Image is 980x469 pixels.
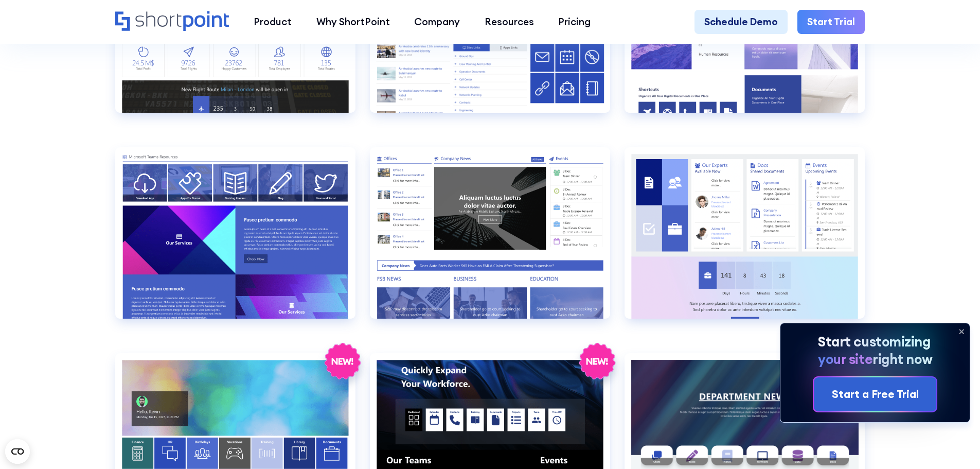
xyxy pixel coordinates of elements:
[254,14,292,29] div: Product
[472,10,546,34] a: Resources
[115,147,355,338] a: HR 1
[5,439,30,464] button: Open CMP widget
[694,10,788,34] a: Schedule Demo
[929,420,980,469] iframe: Chat Widget
[485,14,534,29] div: Resources
[402,10,472,34] a: Company
[370,147,610,338] a: HR 2
[304,10,402,34] a: Why ShortPoint
[625,147,865,338] a: HR 3
[316,14,390,29] div: Why ShortPoint
[241,10,304,34] a: Product
[832,386,919,403] div: Start a Free Trial
[814,377,936,411] a: Start a Free Trial
[546,10,603,34] a: Pricing
[558,14,591,29] div: Pricing
[115,11,229,32] a: Home
[414,14,460,29] div: Company
[797,10,865,34] a: Start Trial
